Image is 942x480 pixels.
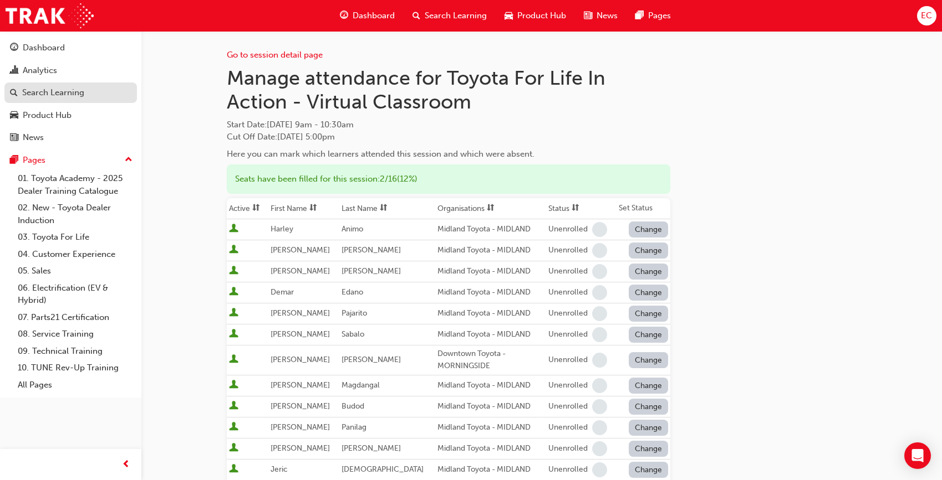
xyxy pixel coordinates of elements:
[437,244,544,257] div: Midland Toyota - MIDLAND
[435,198,546,219] th: Toggle SortBy
[342,329,364,339] span: Sabalo
[546,198,617,219] th: Toggle SortBy
[592,441,607,456] span: learningRecordVerb_NONE-icon
[6,3,94,28] img: Trak
[271,224,293,234] span: Harley
[592,420,607,435] span: learningRecordVerb_NONE-icon
[229,401,238,412] span: User is active
[271,464,287,474] span: Jeric
[122,458,130,472] span: prev-icon
[584,9,592,23] span: news-icon
[548,329,588,340] div: Unenrolled
[227,198,268,219] th: Toggle SortBy
[548,401,588,412] div: Unenrolled
[404,4,496,27] a: search-iconSearch Learning
[548,355,588,365] div: Unenrolled
[548,422,588,433] div: Unenrolled
[342,380,380,390] span: Magdangal
[4,150,137,171] button: Pages
[629,306,669,322] button: Change
[517,9,566,22] span: Product Hub
[13,199,137,229] a: 02. New - Toyota Dealer Induction
[597,9,618,22] span: News
[10,111,18,121] span: car-icon
[629,399,669,415] button: Change
[548,224,588,235] div: Unenrolled
[342,464,424,474] span: [DEMOGRAPHIC_DATA]
[331,4,404,27] a: guage-iconDashboard
[592,399,607,414] span: learningRecordVerb_NONE-icon
[271,266,330,276] span: [PERSON_NAME]
[23,154,45,167] div: Pages
[648,9,671,22] span: Pages
[437,265,544,278] div: Midland Toyota - MIDLAND
[271,355,330,364] span: [PERSON_NAME]
[10,133,18,143] span: news-icon
[627,4,680,27] a: pages-iconPages
[342,245,401,255] span: [PERSON_NAME]
[229,422,238,433] span: User is active
[229,245,238,256] span: User is active
[548,287,588,298] div: Unenrolled
[629,378,669,394] button: Change
[425,9,487,22] span: Search Learning
[13,246,137,263] a: 04. Customer Experience
[271,329,330,339] span: [PERSON_NAME]
[629,221,669,238] button: Change
[629,285,669,301] button: Change
[10,43,18,53] span: guage-icon
[4,105,137,126] a: Product Hub
[921,9,932,22] span: EC
[13,229,137,246] a: 03. Toyota For Life
[548,464,588,475] div: Unenrolled
[437,328,544,341] div: Midland Toyota - MIDLAND
[437,223,544,236] div: Midland Toyota - MIDLAND
[342,443,401,453] span: [PERSON_NAME]
[413,9,420,23] span: search-icon
[437,421,544,434] div: Midland Toyota - MIDLAND
[10,156,18,166] span: pages-icon
[13,359,137,376] a: 10. TUNE Rev-Up Training
[23,42,65,54] div: Dashboard
[13,170,137,199] a: 01. Toyota Academy - 2025 Dealer Training Catalogue
[342,355,401,364] span: [PERSON_NAME]
[592,353,607,368] span: learningRecordVerb_NONE-icon
[227,148,670,161] div: Here you can mark which learners attended this session and which were absent.
[629,462,669,478] button: Change
[917,6,936,25] button: EC
[271,287,294,297] span: Demar
[229,287,238,298] span: User is active
[4,60,137,81] a: Analytics
[13,280,137,309] a: 06. Electrification (EV & Hybrid)
[496,4,575,27] a: car-iconProduct Hub
[505,9,513,23] span: car-icon
[23,109,72,122] div: Product Hub
[592,243,607,258] span: learningRecordVerb_NONE-icon
[575,4,627,27] a: news-iconNews
[271,308,330,318] span: [PERSON_NAME]
[437,442,544,455] div: Midland Toyota - MIDLAND
[548,380,588,391] div: Unenrolled
[229,224,238,235] span: User is active
[227,132,335,142] span: Cut Off Date : [DATE] 5:00pm
[229,443,238,454] span: User is active
[629,242,669,259] button: Change
[548,308,588,319] div: Unenrolled
[23,64,57,77] div: Analytics
[342,308,367,318] span: Pajarito
[229,308,238,319] span: User is active
[13,343,137,360] a: 09. Technical Training
[23,131,44,144] div: News
[487,204,495,213] span: sorting-icon
[342,401,364,411] span: Budod
[271,380,330,390] span: [PERSON_NAME]
[227,50,323,60] a: Go to session detail page
[342,266,401,276] span: [PERSON_NAME]
[10,66,18,76] span: chart-icon
[227,66,670,114] h1: Manage attendance for Toyota For Life In Action - Virtual Classroom
[4,38,137,58] a: Dashboard
[592,306,607,321] span: learningRecordVerb_NONE-icon
[4,82,137,103] a: Search Learning
[268,198,339,219] th: Toggle SortBy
